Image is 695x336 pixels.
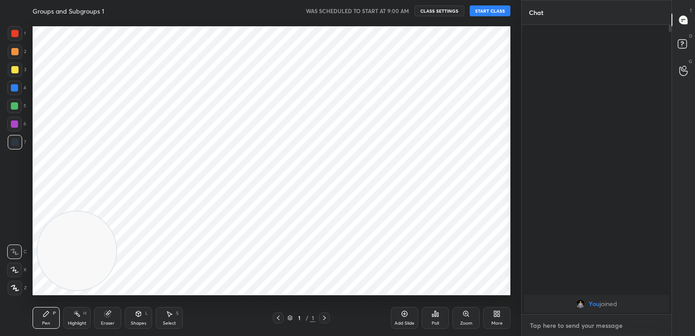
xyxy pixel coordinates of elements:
p: D [689,33,692,39]
img: 9689d3ed888646769c7969bc1f381e91.jpg [576,299,585,308]
div: 4 [7,81,26,95]
div: 1 [310,314,315,322]
p: T [690,7,692,14]
div: 2 [8,44,26,59]
div: P [53,311,56,316]
button: CLASS SETTINGS [414,5,464,16]
div: 5 [7,99,26,113]
div: Select [163,321,176,326]
div: X [7,263,27,277]
div: L [145,311,148,316]
h4: Groups and Subgroups 1 [33,7,104,15]
div: Z [8,281,27,295]
div: Zoom [460,321,472,326]
div: More [491,321,503,326]
div: / [305,315,308,321]
div: 3 [8,62,26,77]
div: Poll [432,321,439,326]
div: Shapes [131,321,146,326]
span: You [589,300,600,307]
p: Chat [522,0,551,24]
div: 1 [295,315,304,321]
button: START CLASS [470,5,510,16]
div: H [83,311,86,316]
div: Highlight [68,321,86,326]
div: grid [522,293,671,315]
div: Add Slide [395,321,414,326]
div: S [176,311,179,316]
p: G [689,58,692,65]
div: 6 [7,117,26,131]
div: 7 [8,135,26,149]
h5: WAS SCHEDULED TO START AT 9:00 AM [306,7,409,15]
span: joined [600,300,617,307]
div: C [7,245,27,259]
div: Pen [42,321,50,326]
div: 1 [8,26,26,41]
div: Eraser [101,321,114,326]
